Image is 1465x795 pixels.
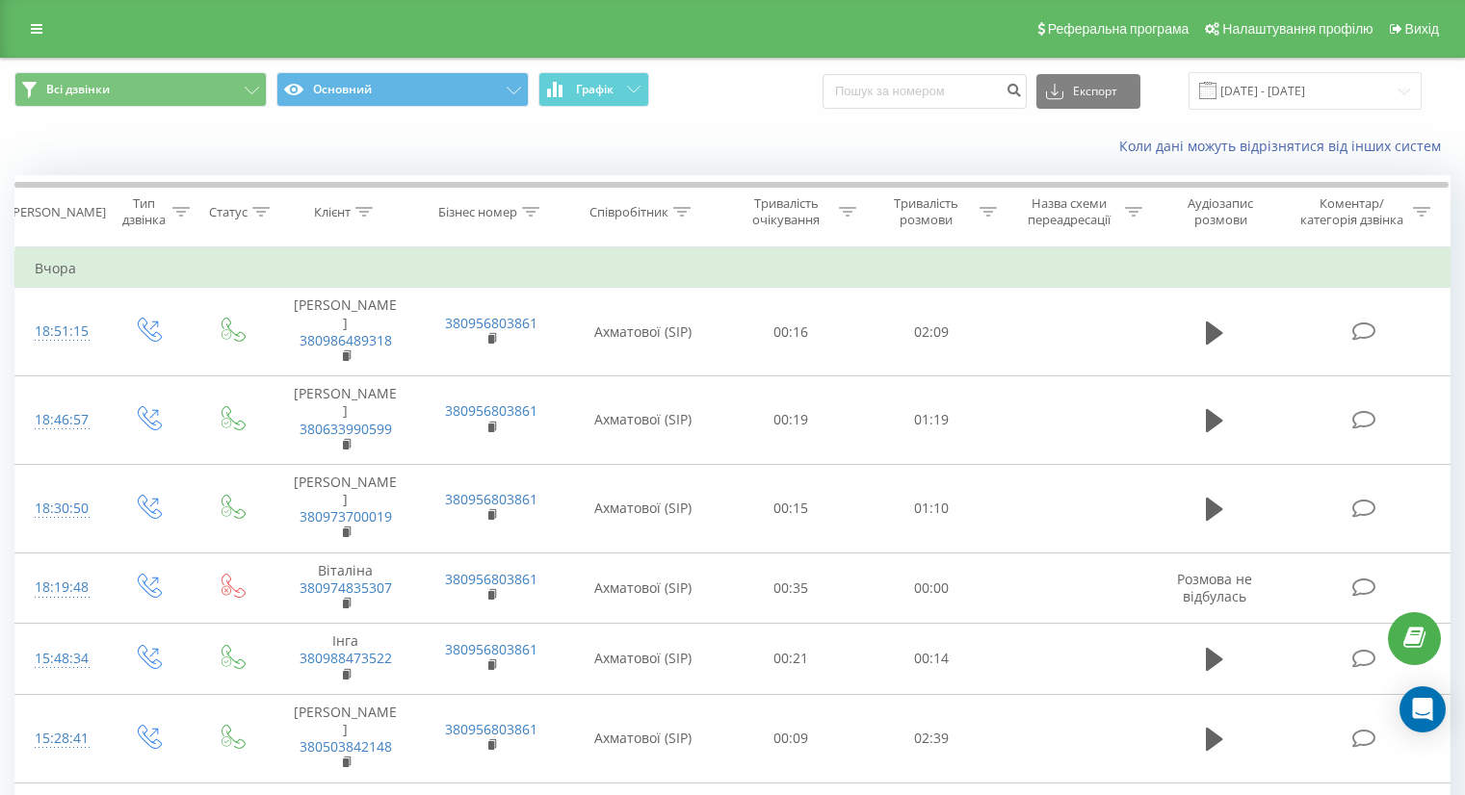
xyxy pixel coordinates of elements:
td: Ахматової (SIP) [564,376,721,465]
div: 15:48:34 [35,640,86,678]
span: Всі дзвінки [46,82,110,97]
td: 00:16 [721,288,861,376]
td: Вчора [15,249,1451,288]
div: Тривалість розмови [878,195,975,228]
td: 00:00 [861,552,1001,624]
td: 02:09 [861,288,1001,376]
a: 380633990599 [300,420,392,438]
button: Всі дзвінки [14,72,267,107]
button: Експорт [1036,74,1140,109]
td: 00:09 [721,694,861,782]
td: 00:15 [721,464,861,552]
a: 380956803861 [445,640,537,658]
span: Вихід [1405,21,1439,37]
div: Коментар/категорія дзвінка [1295,195,1408,228]
span: Розмова не відбулась [1177,570,1252,605]
div: 18:51:15 [35,313,86,350]
td: 00:35 [721,552,861,624]
td: Ахматової (SIP) [564,624,721,695]
td: Віталіна [273,552,418,624]
span: Графік [576,83,614,96]
div: Open Intercom Messenger [1400,686,1446,732]
a: 380956803861 [445,720,537,738]
a: 380973700019 [300,507,392,526]
td: Інга [273,624,418,695]
input: Пошук за номером [823,74,1027,109]
div: 18:19:48 [35,569,86,606]
button: Основний [276,72,529,107]
td: Ахматової (SIP) [564,694,721,782]
div: Співробітник [589,204,668,220]
td: [PERSON_NAME] [273,288,418,376]
td: 01:19 [861,376,1001,465]
a: 380986489318 [300,331,392,349]
div: Тип дзвінка [121,195,167,228]
div: Назва схеми переадресації [1019,195,1120,228]
a: 380974835307 [300,578,392,597]
div: 15:28:41 [35,720,86,757]
a: 380956803861 [445,490,537,508]
div: 18:30:50 [35,490,86,527]
td: [PERSON_NAME] [273,694,418,782]
div: Клієнт [314,204,351,220]
td: 00:14 [861,624,1001,695]
td: [PERSON_NAME] [273,464,418,552]
td: Ахматової (SIP) [564,288,721,376]
td: 02:39 [861,694,1001,782]
a: 380956803861 [445,570,537,588]
td: [PERSON_NAME] [273,376,418,465]
td: Ахматової (SIP) [564,464,721,552]
a: 380988473522 [300,649,392,667]
a: 380503842148 [300,737,392,756]
a: 380956803861 [445,401,537,420]
div: Статус [209,204,248,220]
td: Ахматової (SIP) [564,552,721,624]
div: 18:46:57 [35,401,86,439]
div: Аудіозапис розмови [1164,195,1277,228]
a: 380956803861 [445,314,537,332]
button: Графік [538,72,649,107]
div: [PERSON_NAME] [9,204,106,220]
span: Налаштування профілю [1222,21,1373,37]
a: Коли дані можуть відрізнятися вiд інших систем [1119,137,1451,155]
span: Реферальна програма [1048,21,1190,37]
td: 00:21 [721,624,861,695]
td: 00:19 [721,376,861,465]
div: Бізнес номер [438,204,517,220]
div: Тривалість очікування [739,195,835,228]
td: 01:10 [861,464,1001,552]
